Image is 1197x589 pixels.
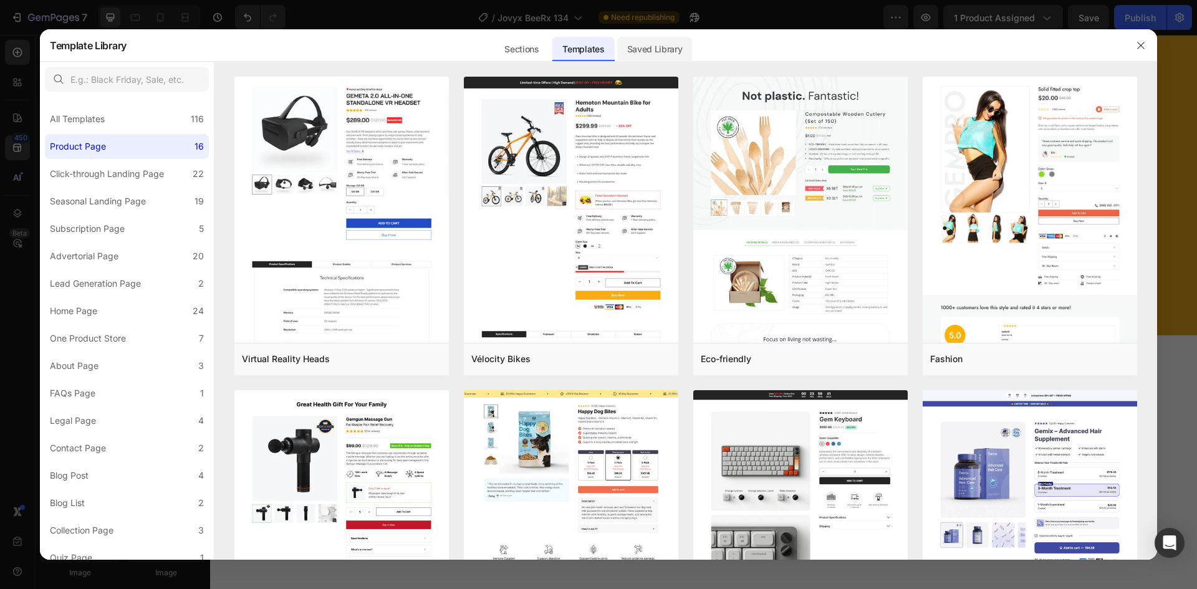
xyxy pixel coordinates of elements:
div: 16 [195,139,204,154]
div: 4 [198,468,204,483]
div: Legal Page [50,413,96,428]
div: 1 [200,386,204,401]
div: 2 [198,496,204,510]
div: Blog Post [50,468,89,483]
div: Vélocity Bikes [471,352,531,366]
div: 1 [200,550,204,565]
div: Virtual Reality Heads [242,352,330,366]
div: Product Page [50,139,106,154]
div: FAQs Page [50,386,95,401]
p: Perfect voor wie meer vrijheid in het dagelijks leven wil – BeeRx helpt spieren en gewrichten mee... [504,71,867,101]
div: Fashion [930,352,963,366]
div: Blog List [50,496,85,510]
div: 22 [193,166,204,181]
input: E.g.: Black Friday, Sale, etc. [45,67,209,92]
div: Templates [552,37,614,62]
div: 24 [193,304,204,318]
div: Saved Library [617,37,693,62]
p: Beweeg je comfortabeler [504,35,867,69]
div: One Product Store [50,331,126,346]
div: 19 [195,194,204,209]
div: Rich Text Editor. Editing area: main [503,70,868,102]
div: Eco-friendly [701,352,751,366]
div: 3 [198,523,204,538]
div: Contact Page [50,441,106,456]
h2: Rich Text Editor. Editing area: main [503,34,868,70]
div: 4 [198,413,204,428]
div: Home Page [50,304,97,318]
div: 3 [198,358,204,373]
div: Sections [494,37,549,62]
div: 2 [198,441,204,456]
div: Open Intercom Messenger [1155,528,1185,558]
h2: Template Library [50,29,127,62]
div: Advertorial Page [50,249,118,264]
div: 2 [198,276,204,291]
div: Subscription Page [50,221,125,236]
div: About Page [50,358,99,373]
div: 7 [199,331,204,346]
div: Quiz Page [50,550,92,565]
div: Collection Page [50,523,113,538]
div: Seasonal Landing Page [50,194,146,209]
div: Click-through Landing Page [50,166,164,181]
div: 116 [191,112,204,127]
div: Lead Generation Page [50,276,141,291]
div: All Templates [50,112,105,127]
div: 5 [199,221,204,236]
div: 20 [193,249,204,264]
